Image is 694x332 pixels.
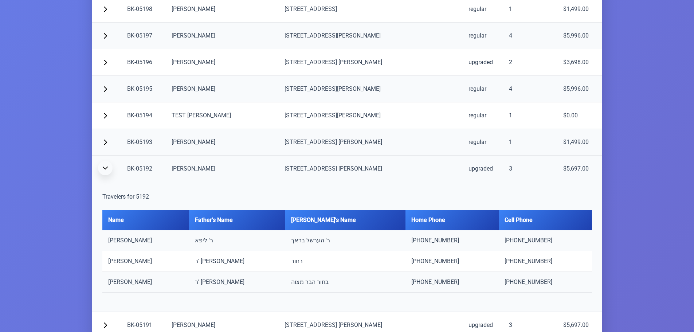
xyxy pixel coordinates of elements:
[102,192,592,201] h5: Travelers for 5192
[405,251,499,272] td: [PHONE_NUMBER]
[405,230,499,251] td: [PHONE_NUMBER]
[557,102,602,129] td: $0.00
[405,210,499,230] th: Home Phone
[166,156,279,182] td: [PERSON_NAME]
[285,210,405,230] th: [PERSON_NAME]'s Name
[166,129,279,156] td: [PERSON_NAME]
[463,102,503,129] td: regular
[503,129,557,156] td: 1
[121,23,166,49] td: BK-05197
[557,156,602,182] td: $5,697.00
[166,49,279,76] td: [PERSON_NAME]
[557,23,602,49] td: $5,996.00
[279,23,463,49] td: [STREET_ADDRESS][PERSON_NAME]
[285,251,405,272] td: בחור
[102,251,189,272] td: [PERSON_NAME]
[189,251,285,272] td: ר' [PERSON_NAME]
[503,76,557,102] td: 4
[189,230,285,251] td: ר' ליפא
[503,49,557,76] td: 2
[405,272,499,293] td: [PHONE_NUMBER]
[121,76,166,102] td: BK-05195
[499,272,592,293] td: [PHONE_NUMBER]
[503,102,557,129] td: 1
[279,76,463,102] td: [STREET_ADDRESS][PERSON_NAME]
[279,129,463,156] td: [STREET_ADDRESS] [PERSON_NAME]
[557,129,602,156] td: $1,499.00
[503,156,557,182] td: 3
[189,210,285,230] th: Father's Name
[121,102,166,129] td: BK-05194
[463,156,503,182] td: upgraded
[166,76,279,102] td: [PERSON_NAME]
[499,210,592,230] th: Cell Phone
[499,251,592,272] td: [PHONE_NUMBER]
[189,272,285,293] td: ר' [PERSON_NAME]
[102,210,189,230] th: Name
[279,49,463,76] td: [STREET_ADDRESS] [PERSON_NAME]
[102,230,189,251] td: [PERSON_NAME]
[285,230,405,251] td: ר' הערשל בראך
[121,129,166,156] td: BK-05193
[463,129,503,156] td: regular
[503,23,557,49] td: 4
[166,23,279,49] td: [PERSON_NAME]
[463,23,503,49] td: regular
[285,272,405,293] td: בחור הבר מצוה
[463,76,503,102] td: regular
[102,272,189,293] td: [PERSON_NAME]
[463,49,503,76] td: upgraded
[279,102,463,129] td: [STREET_ADDRESS][PERSON_NAME]
[499,230,592,251] td: [PHONE_NUMBER]
[557,49,602,76] td: $3,698.00
[166,102,279,129] td: TEST [PERSON_NAME]
[121,49,166,76] td: BK-05196
[557,76,602,102] td: $5,996.00
[279,156,463,182] td: [STREET_ADDRESS] [PERSON_NAME]
[121,156,166,182] td: BK-05192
